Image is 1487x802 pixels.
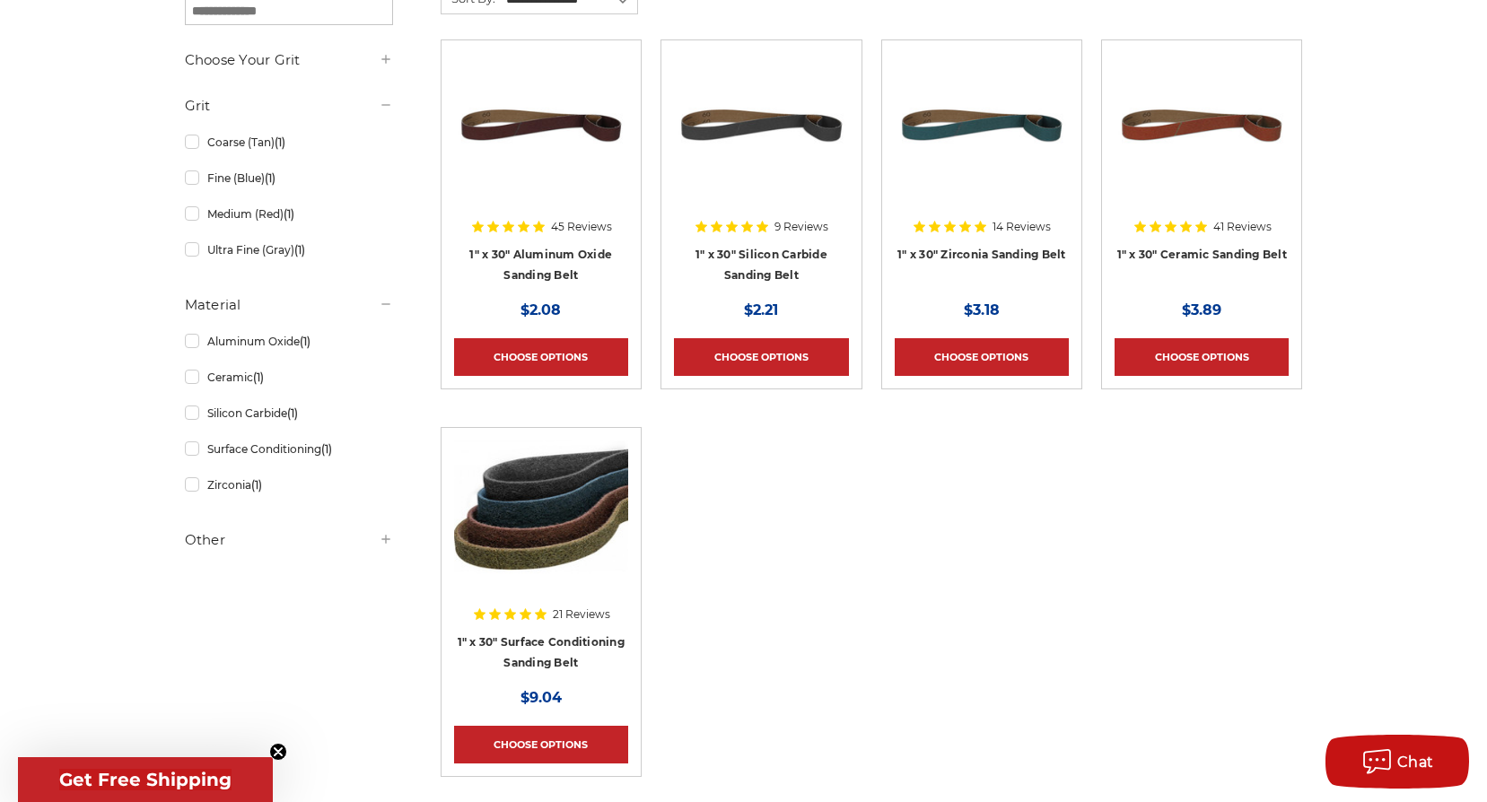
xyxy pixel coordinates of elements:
[284,207,294,221] span: (1)
[674,53,848,196] img: 1" x 30" Silicon Carbide File Belt
[185,294,393,316] h5: Material
[185,433,393,465] a: Surface Conditioning
[185,95,393,117] h5: Grit
[744,301,778,318] span: $2.21
[59,769,232,790] span: Get Free Shipping
[520,301,561,318] span: $2.08
[1325,735,1469,789] button: Chat
[674,338,848,376] a: Choose Options
[185,326,393,357] a: Aluminum Oxide
[287,406,298,420] span: (1)
[269,743,287,761] button: Close teaser
[454,338,628,376] a: Choose Options
[185,469,393,501] a: Zirconia
[18,757,273,802] div: Get Free ShippingClose teaser
[185,234,393,266] a: Ultra Fine (Gray)
[1182,301,1221,318] span: $3.89
[454,53,628,283] a: 1" x 30" Aluminum Oxide File Belt
[185,126,393,158] a: Coarse (Tan)
[454,440,628,670] a: 1"x30" Surface Conditioning Sanding Belts
[253,370,264,384] span: (1)
[185,49,393,71] h5: Choose Your Grit
[294,243,305,257] span: (1)
[520,689,562,706] span: $9.04
[895,338,1069,376] a: Choose Options
[895,53,1069,283] a: 1" x 30" Zirconia File Belt
[1115,338,1289,376] a: Choose Options
[275,135,285,149] span: (1)
[1397,754,1434,771] span: Chat
[185,529,393,551] h5: Other
[300,335,311,348] span: (1)
[185,397,393,429] a: Silicon Carbide
[1115,53,1289,283] a: 1" x 30" Ceramic File Belt
[895,53,1069,196] img: 1" x 30" Zirconia File Belt
[265,171,276,185] span: (1)
[185,362,393,393] a: Ceramic
[454,53,628,196] img: 1" x 30" Aluminum Oxide File Belt
[185,198,393,230] a: Medium (Red)
[185,162,393,194] a: Fine (Blue)
[964,301,1000,318] span: $3.18
[321,442,332,456] span: (1)
[454,440,628,584] img: 1"x30" Surface Conditioning Sanding Belts
[251,478,262,492] span: (1)
[1115,53,1289,196] img: 1" x 30" Ceramic File Belt
[454,726,628,763] a: Choose Options
[674,53,848,283] a: 1" x 30" Silicon Carbide File Belt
